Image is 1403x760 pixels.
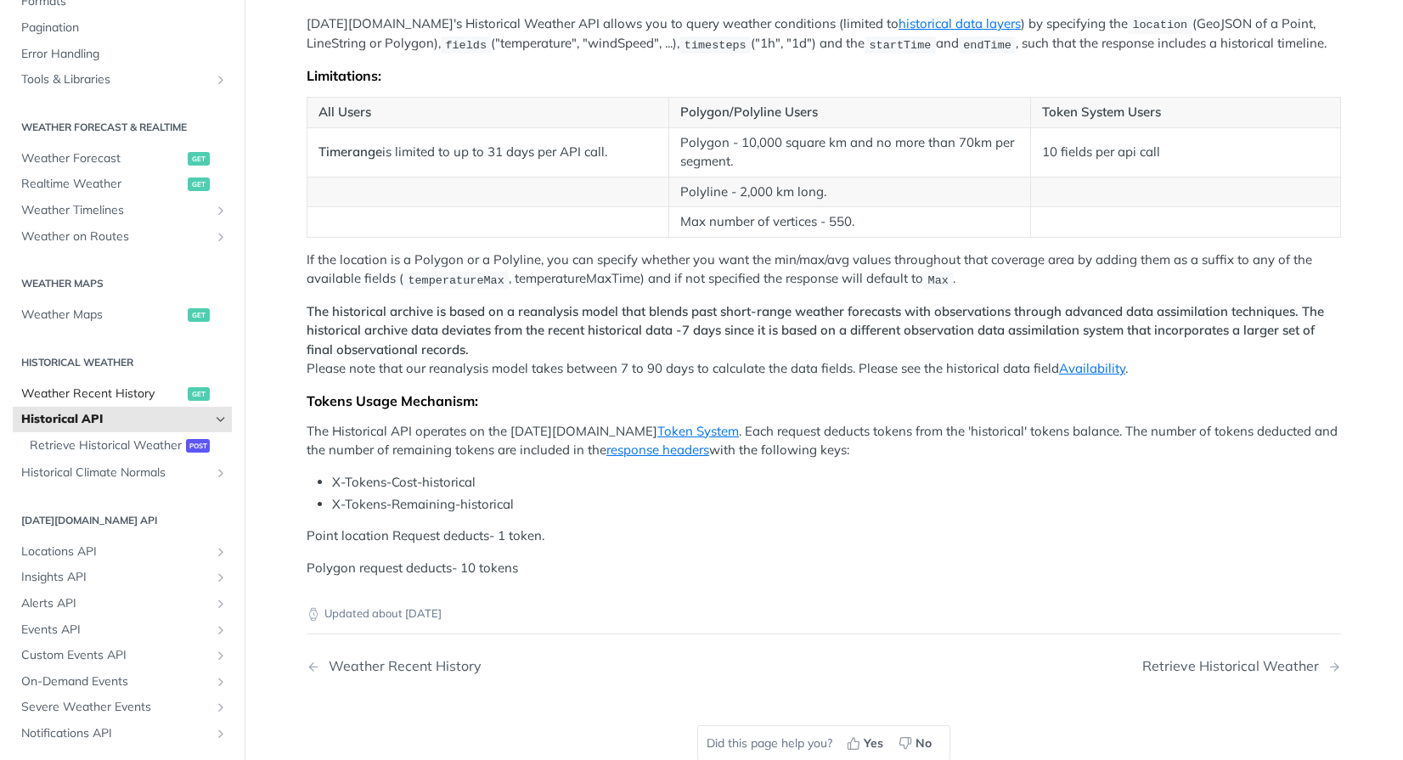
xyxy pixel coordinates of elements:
span: Realtime Weather [21,176,183,193]
a: Weather TimelinesShow subpages for Weather Timelines [13,198,232,223]
th: All Users [307,98,669,128]
li: X-Tokens-Remaining-historical [332,495,1341,515]
p: Please note that our reanalysis model takes between 7 to 90 days to calculate the data fields. Pl... [307,302,1341,379]
td: 10 fields per api call [1030,127,1340,177]
button: Yes [841,730,893,756]
a: Tools & LibrariesShow subpages for Tools & Libraries [13,67,232,93]
span: Weather Recent History [21,386,183,403]
strong: Timerange [318,144,382,160]
a: Locations APIShow subpages for Locations API [13,539,232,565]
h2: Weather Forecast & realtime [13,120,232,135]
h2: Weather Maps [13,276,232,291]
td: Max number of vertices - 550. [668,207,1030,238]
span: timesteps [685,38,747,51]
button: No [893,730,941,756]
span: Weather on Routes [21,228,210,245]
a: Notifications APIShow subpages for Notifications API [13,721,232,746]
a: response headers [606,442,709,458]
span: endTime [963,38,1011,51]
span: On-Demand Events [21,673,210,690]
td: is limited to up to 31 days per API call. [307,127,669,177]
span: Severe Weather Events [21,699,210,716]
span: post [186,439,210,453]
span: Max [928,273,949,286]
span: Events API [21,622,210,639]
span: Historical API [21,411,210,428]
span: Weather Forecast [21,150,183,167]
button: Show subpages for Tools & Libraries [214,73,228,87]
a: Availability [1059,360,1125,376]
span: startTime [869,38,931,51]
th: Token System Users [1030,98,1340,128]
button: Show subpages for Severe Weather Events [214,701,228,714]
button: Show subpages for Weather Timelines [214,204,228,217]
button: Show subpages for Events API [214,623,228,637]
a: Weather Mapsget [13,302,232,328]
a: Next Page: Retrieve Historical Weather [1142,658,1341,674]
span: Yes [864,735,883,752]
div: Limitations: [307,67,1341,84]
a: Weather Recent Historyget [13,381,232,407]
span: No [916,735,932,752]
a: Alerts APIShow subpages for Alerts API [13,591,232,616]
span: Tools & Libraries [21,71,210,88]
span: Alerts API [21,595,210,612]
td: Polygon - 10,000 square km and no more than 70km per segment. [668,127,1030,177]
div: Retrieve Historical Weather [1142,658,1327,674]
nav: Pagination Controls [307,641,1341,691]
a: On-Demand EventsShow subpages for On-Demand Events [13,669,232,695]
span: temperatureMax [408,273,504,286]
a: Insights APIShow subpages for Insights API [13,565,232,590]
strong: The historical archive is based on a reanalysis model that blends past short-range weather foreca... [307,303,1324,357]
span: Insights API [21,569,210,586]
span: get [188,308,210,322]
span: Weather Maps [21,307,183,324]
p: Updated about [DATE] [307,605,1341,622]
button: Show subpages for Notifications API [214,727,228,740]
td: Polyline - 2,000 km long. [668,177,1030,207]
a: Historical APIHide subpages for Historical API [13,407,232,432]
button: Show subpages for On-Demand Events [214,675,228,689]
span: Weather Timelines [21,202,210,219]
a: Previous Page: Weather Recent History [307,658,750,674]
h2: [DATE][DOMAIN_NAME] API [13,513,232,528]
button: Show subpages for Alerts API [214,597,228,611]
span: get [188,387,210,401]
p: [DATE][DOMAIN_NAME]'s Historical Weather API allows you to query weather conditions (limited to )... [307,14,1341,54]
p: Polygon request deducts- 10 tokens [307,559,1341,578]
a: Weather Forecastget [13,146,232,172]
p: The Historical API operates on the [DATE][DOMAIN_NAME] . Each request deducts tokens from the 'hi... [307,422,1341,460]
button: Show subpages for Historical Climate Normals [214,466,228,480]
p: Point location Request deducts- 1 token. [307,526,1341,546]
span: Locations API [21,543,210,560]
a: Severe Weather EventsShow subpages for Severe Weather Events [13,695,232,720]
a: Token System [657,423,739,439]
button: Show subpages for Insights API [214,571,228,584]
a: Events APIShow subpages for Events API [13,617,232,643]
li: X-Tokens-Cost-historical [332,473,1341,493]
h2: Historical Weather [13,355,232,370]
a: Pagination [13,15,232,41]
button: Show subpages for Custom Events API [214,649,228,662]
div: Tokens Usage Mechanism: [307,392,1341,409]
a: Error Handling [13,42,232,67]
button: Show subpages for Locations API [214,545,228,559]
th: Polygon/Polyline Users [668,98,1030,128]
a: Weather on RoutesShow subpages for Weather on Routes [13,224,232,250]
button: Show subpages for Weather on Routes [214,230,228,244]
p: If the location is a Polygon or a Polyline, you can specify whether you want the min/max/avg valu... [307,251,1341,290]
span: Historical Climate Normals [21,464,210,481]
span: Retrieve Historical Weather [30,437,182,454]
a: Historical Climate NormalsShow subpages for Historical Climate Normals [13,460,232,486]
a: historical data layers [899,15,1021,31]
span: get [188,152,210,166]
div: Weather Recent History [320,658,482,674]
span: location [1132,19,1187,31]
span: get [188,177,210,191]
a: Realtime Weatherget [13,172,232,197]
button: Hide subpages for Historical API [214,413,228,426]
a: Custom Events APIShow subpages for Custom Events API [13,643,232,668]
span: fields [445,38,487,51]
a: Retrieve Historical Weatherpost [21,433,232,459]
span: Custom Events API [21,647,210,664]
